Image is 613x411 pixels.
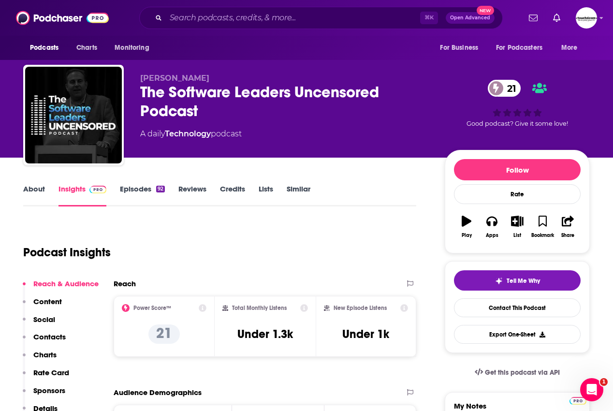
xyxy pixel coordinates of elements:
span: 21 [497,80,521,97]
button: Bookmark [530,209,555,244]
p: 21 [148,324,180,344]
button: Content [23,297,62,315]
div: Rate [454,184,581,204]
h2: Audience Demographics [114,388,202,397]
p: Sponsors [33,386,65,395]
a: Reviews [178,184,206,206]
span: Podcasts [30,41,58,55]
p: Social [33,315,55,324]
span: Get this podcast via API [485,368,560,377]
button: open menu [490,39,556,57]
a: Episodes92 [120,184,165,206]
span: Monitoring [115,41,149,55]
div: Bookmark [531,233,554,238]
span: Tell Me Why [507,277,540,285]
h2: New Episode Listens [334,305,387,311]
button: List [505,209,530,244]
p: Rate Card [33,368,69,377]
h3: Under 1k [342,327,389,341]
div: Apps [486,233,498,238]
span: Good podcast? Give it some love! [467,120,568,127]
a: Pro website [569,396,586,405]
a: Similar [287,184,310,206]
input: Search podcasts, credits, & more... [166,10,420,26]
iframe: Intercom live chat [580,378,603,401]
span: 1 [600,378,608,386]
h1: Podcast Insights [23,245,111,260]
a: InsightsPodchaser Pro [58,184,106,206]
p: Contacts [33,332,66,341]
span: Open Advanced [450,15,490,20]
a: Lists [259,184,273,206]
a: Show notifications dropdown [525,10,541,26]
button: Sponsors [23,386,65,404]
h3: Under 1.3k [237,327,293,341]
span: Logged in as jvervelde [576,7,597,29]
h2: Total Monthly Listens [232,305,287,311]
a: 21 [488,80,521,97]
span: Charts [76,41,97,55]
button: open menu [433,39,490,57]
button: Charts [23,350,57,368]
button: Share [555,209,581,244]
span: For Business [440,41,478,55]
div: Search podcasts, credits, & more... [139,7,503,29]
span: More [561,41,578,55]
button: tell me why sparkleTell Me Why [454,270,581,291]
h2: Power Score™ [133,305,171,311]
a: Get this podcast via API [467,361,568,384]
img: Podchaser - Follow, Share and Rate Podcasts [16,9,109,27]
span: New [477,6,494,15]
a: Technology [165,129,211,138]
a: Charts [70,39,103,57]
button: Open AdvancedNew [446,12,495,24]
h2: Reach [114,279,136,288]
img: User Profile [576,7,597,29]
button: Play [454,209,479,244]
button: open menu [555,39,590,57]
button: Social [23,315,55,333]
div: 92 [156,186,165,192]
button: open menu [23,39,71,57]
a: Show notifications dropdown [549,10,564,26]
button: Export One-Sheet [454,325,581,344]
button: Reach & Audience [23,279,99,297]
button: Apps [479,209,504,244]
span: ⌘ K [420,12,438,24]
div: Play [462,233,472,238]
button: Show profile menu [576,7,597,29]
div: Share [561,233,574,238]
div: List [513,233,521,238]
div: 21Good podcast? Give it some love! [445,73,590,133]
span: For Podcasters [496,41,542,55]
img: Podchaser Pro [569,397,586,405]
img: The Software Leaders Uncensored Podcast [25,67,122,163]
p: Content [33,297,62,306]
a: Contact This Podcast [454,298,581,317]
div: A daily podcast [140,128,242,140]
button: open menu [108,39,161,57]
a: About [23,184,45,206]
img: Podchaser Pro [89,186,106,193]
span: [PERSON_NAME] [140,73,209,83]
p: Reach & Audience [33,279,99,288]
p: Charts [33,350,57,359]
button: Contacts [23,332,66,350]
img: tell me why sparkle [495,277,503,285]
a: Credits [220,184,245,206]
button: Follow [454,159,581,180]
button: Rate Card [23,368,69,386]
